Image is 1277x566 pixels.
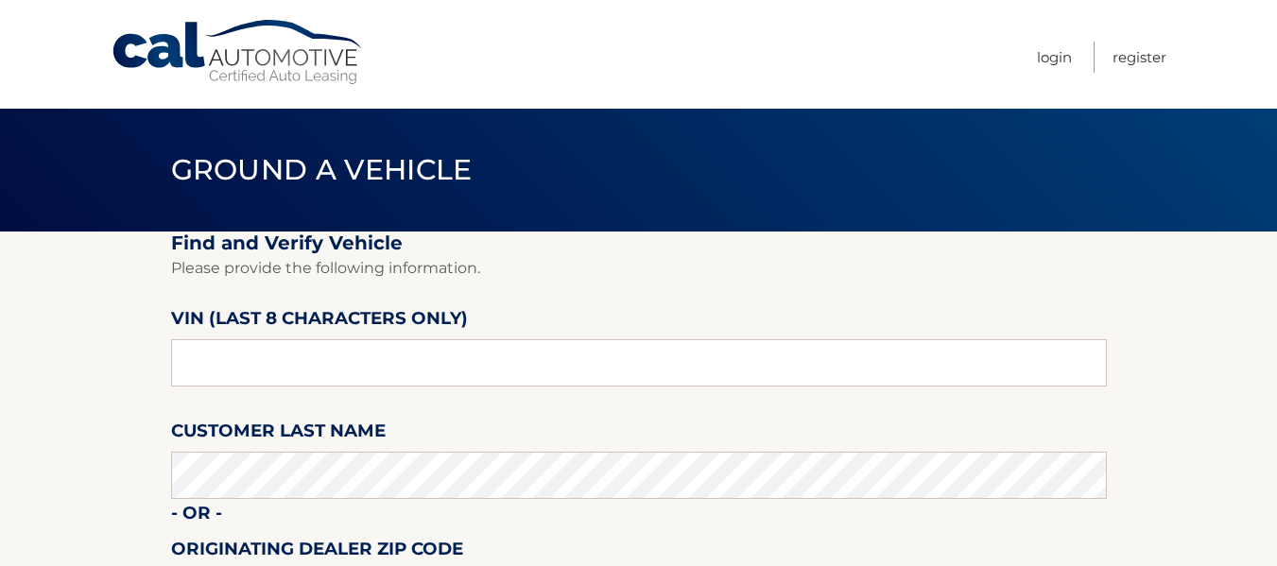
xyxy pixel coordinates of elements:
h2: Find and Verify Vehicle [171,232,1107,255]
p: Please provide the following information. [171,255,1107,282]
label: - or - [171,499,222,534]
a: Cal Automotive [111,19,366,86]
label: VIN (last 8 characters only) [171,304,468,339]
label: Customer Last Name [171,417,386,452]
a: Register [1113,42,1166,73]
span: Ground a Vehicle [171,152,473,187]
a: Login [1037,42,1072,73]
